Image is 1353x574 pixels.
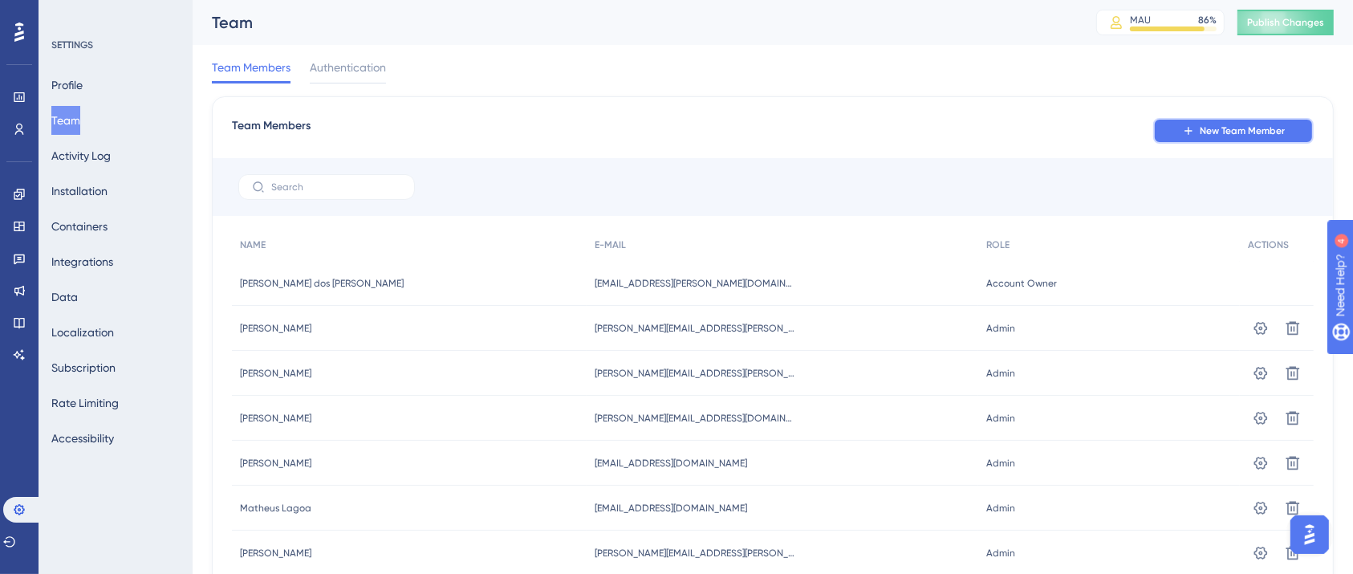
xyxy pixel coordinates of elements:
[212,58,291,77] span: Team Members
[986,238,1010,251] span: ROLE
[595,238,626,251] span: E-MAIL
[51,247,113,276] button: Integrations
[112,8,116,21] div: 4
[240,412,311,425] span: [PERSON_NAME]
[1198,14,1217,26] div: 86 %
[1247,16,1324,29] span: Publish Changes
[51,389,119,417] button: Rate Limiting
[271,181,401,193] input: Search
[310,58,386,77] span: Authentication
[240,502,311,515] span: Matheus Lagoa
[986,547,1015,560] span: Admin
[986,367,1015,380] span: Admin
[240,457,311,470] span: [PERSON_NAME]
[986,322,1015,335] span: Admin
[212,11,1056,34] div: Team
[240,367,311,380] span: [PERSON_NAME]
[51,424,114,453] button: Accessibility
[1237,10,1334,35] button: Publish Changes
[986,502,1015,515] span: Admin
[38,4,100,23] span: Need Help?
[1200,124,1285,137] span: New Team Member
[51,39,181,51] div: SETTINGS
[1130,14,1151,26] div: MAU
[1248,238,1289,251] span: ACTIONS
[595,322,795,335] span: [PERSON_NAME][EMAIL_ADDRESS][PERSON_NAME][DOMAIN_NAME]
[51,141,111,170] button: Activity Log
[240,238,266,251] span: NAME
[51,318,114,347] button: Localization
[240,547,311,560] span: [PERSON_NAME]
[595,502,747,515] span: [EMAIL_ADDRESS][DOMAIN_NAME]
[51,106,80,135] button: Team
[51,283,78,311] button: Data
[51,177,108,206] button: Installation
[1153,118,1314,144] button: New Team Member
[240,322,311,335] span: [PERSON_NAME]
[986,457,1015,470] span: Admin
[986,277,1057,290] span: Account Owner
[595,412,795,425] span: [PERSON_NAME][EMAIL_ADDRESS][DOMAIN_NAME]
[240,277,404,290] span: [PERSON_NAME] dos [PERSON_NAME]
[51,212,108,241] button: Containers
[595,367,795,380] span: [PERSON_NAME][EMAIL_ADDRESS][PERSON_NAME][DOMAIN_NAME]
[986,412,1015,425] span: Admin
[232,116,311,145] span: Team Members
[595,457,747,470] span: [EMAIL_ADDRESS][DOMAIN_NAME]
[595,547,795,560] span: [PERSON_NAME][EMAIL_ADDRESS][PERSON_NAME][DOMAIN_NAME]
[1286,511,1334,559] iframe: UserGuiding AI Assistant Launcher
[51,353,116,382] button: Subscription
[595,277,795,290] span: [EMAIL_ADDRESS][PERSON_NAME][DOMAIN_NAME]
[51,71,83,100] button: Profile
